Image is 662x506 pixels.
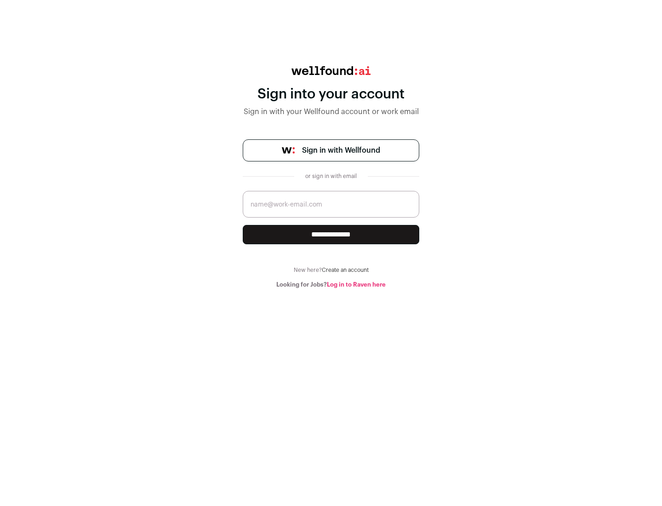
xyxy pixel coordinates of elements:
[243,139,419,161] a: Sign in with Wellfound
[243,106,419,117] div: Sign in with your Wellfound account or work email
[322,267,369,273] a: Create an account
[291,66,371,75] img: wellfound:ai
[302,172,360,180] div: or sign in with email
[282,147,295,154] img: wellfound-symbol-flush-black-fb3c872781a75f747ccb3a119075da62bfe97bd399995f84a933054e44a575c4.png
[243,86,419,103] div: Sign into your account
[327,282,386,287] a: Log in to Raven here
[243,266,419,274] div: New here?
[243,281,419,288] div: Looking for Jobs?
[302,145,380,156] span: Sign in with Wellfound
[243,191,419,218] input: name@work-email.com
